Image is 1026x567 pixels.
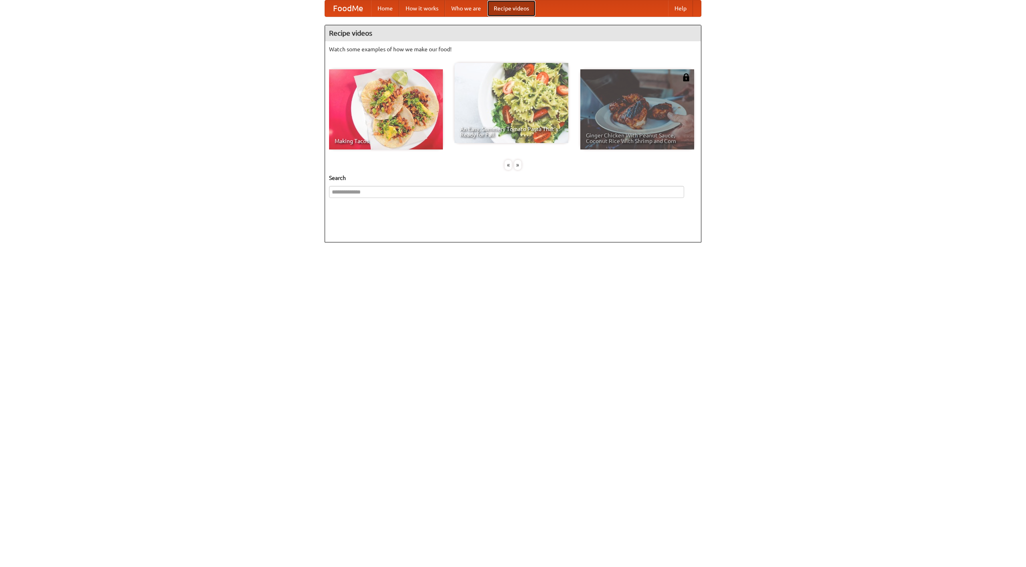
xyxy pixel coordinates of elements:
a: Making Tacos [329,69,443,149]
div: » [514,160,521,170]
a: Help [668,0,693,16]
div: « [505,160,512,170]
a: Who we are [445,0,487,16]
h5: Search [329,174,697,182]
a: An Easy, Summery Tomato Pasta That's Ready for Fall [454,63,568,143]
a: How it works [399,0,445,16]
a: FoodMe [325,0,371,16]
h4: Recipe videos [325,25,701,41]
a: Home [371,0,399,16]
span: An Easy, Summery Tomato Pasta That's Ready for Fall [460,126,563,137]
img: 483408.png [682,73,690,81]
a: Recipe videos [487,0,535,16]
span: Making Tacos [335,138,437,144]
p: Watch some examples of how we make our food! [329,45,697,53]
